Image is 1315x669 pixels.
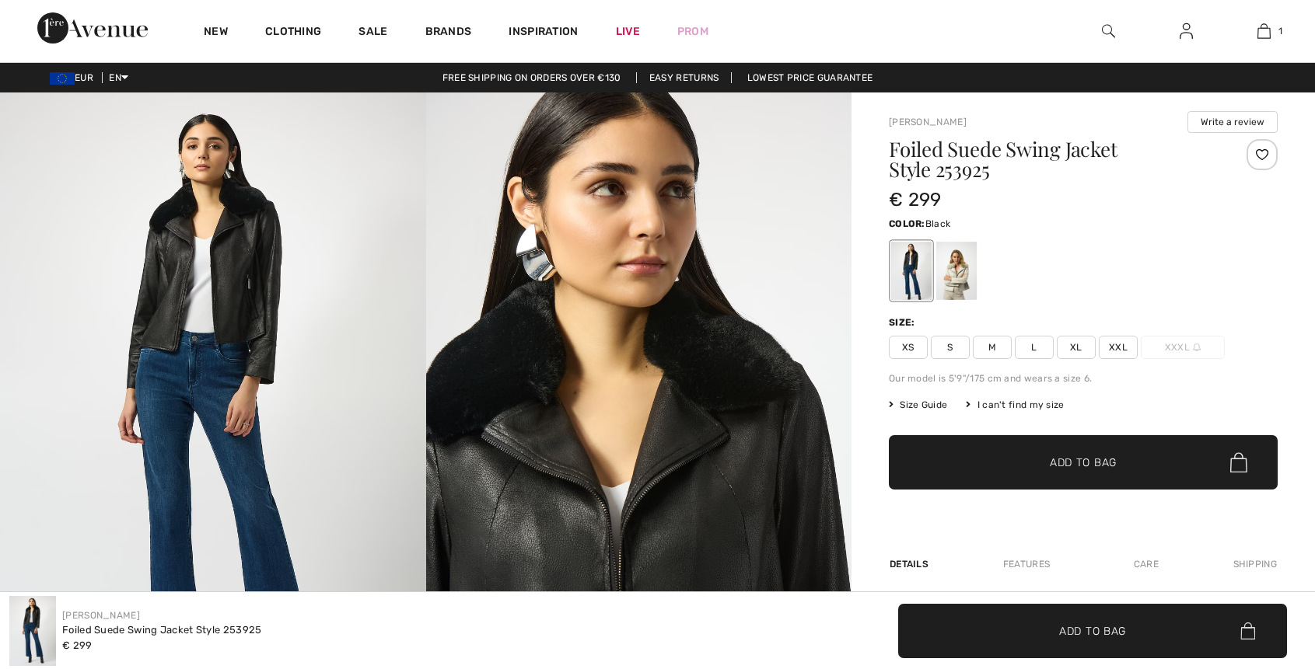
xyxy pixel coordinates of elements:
[966,398,1064,412] div: I can't find my size
[37,12,148,44] img: 1ère Avenue
[9,596,56,666] img: Foiled Suede Swing Jacket Style 253925
[889,315,918,329] div: Size:
[936,242,977,300] div: Moonstone
[898,604,1287,658] button: Add to Bag
[1050,455,1117,471] span: Add to Bag
[358,25,387,41] a: Sale
[1278,24,1282,38] span: 1
[1215,552,1299,591] iframe: Opens a widget where you can find more information
[1057,336,1096,359] span: XL
[204,25,228,41] a: New
[1187,111,1278,133] button: Write a review
[889,189,942,211] span: € 299
[1121,550,1172,578] div: Care
[109,72,128,83] span: EN
[1257,22,1271,40] img: My Bag
[1141,336,1225,359] span: XXXL
[265,25,321,41] a: Clothing
[1226,22,1302,40] a: 1
[62,610,140,621] a: [PERSON_NAME]
[1229,550,1278,578] div: Shipping
[925,218,951,229] span: Black
[1167,22,1205,41] a: Sign In
[62,639,93,651] span: € 299
[1059,622,1126,639] span: Add to Bag
[1102,22,1115,40] img: search the website
[889,550,932,578] div: Details
[931,336,970,359] span: S
[889,139,1213,179] h1: Foiled Suede Swing Jacket Style 253925
[990,550,1063,578] div: Features
[1099,336,1138,359] span: XXL
[735,72,886,83] a: Lowest Price Guarantee
[889,336,928,359] span: XS
[1015,336,1054,359] span: L
[62,622,261,638] div: Foiled Suede Swing Jacket Style 253925
[50,72,100,83] span: EUR
[1240,622,1255,639] img: Bag.svg
[636,72,733,83] a: Easy Returns
[889,590,1278,660] div: Introducing the [PERSON_NAME] leather overclothes, perfect for both casual and semi-formal occasi...
[973,336,1012,359] span: M
[889,398,947,412] span: Size Guide
[1230,452,1247,472] img: Bag.svg
[1193,343,1201,351] img: ring-m.svg
[677,23,708,40] a: Prom
[1180,22,1193,40] img: My Info
[425,25,472,41] a: Brands
[889,371,1278,385] div: Our model is 5'9"/175 cm and wears a size 6.
[891,242,932,300] div: Black
[889,435,1278,490] button: Add to Bag
[509,25,578,41] span: Inspiration
[889,218,925,229] span: Color:
[50,72,75,85] img: Euro
[616,23,640,40] a: Live
[889,117,967,127] a: [PERSON_NAME]
[430,72,634,83] a: Free shipping on orders over €130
